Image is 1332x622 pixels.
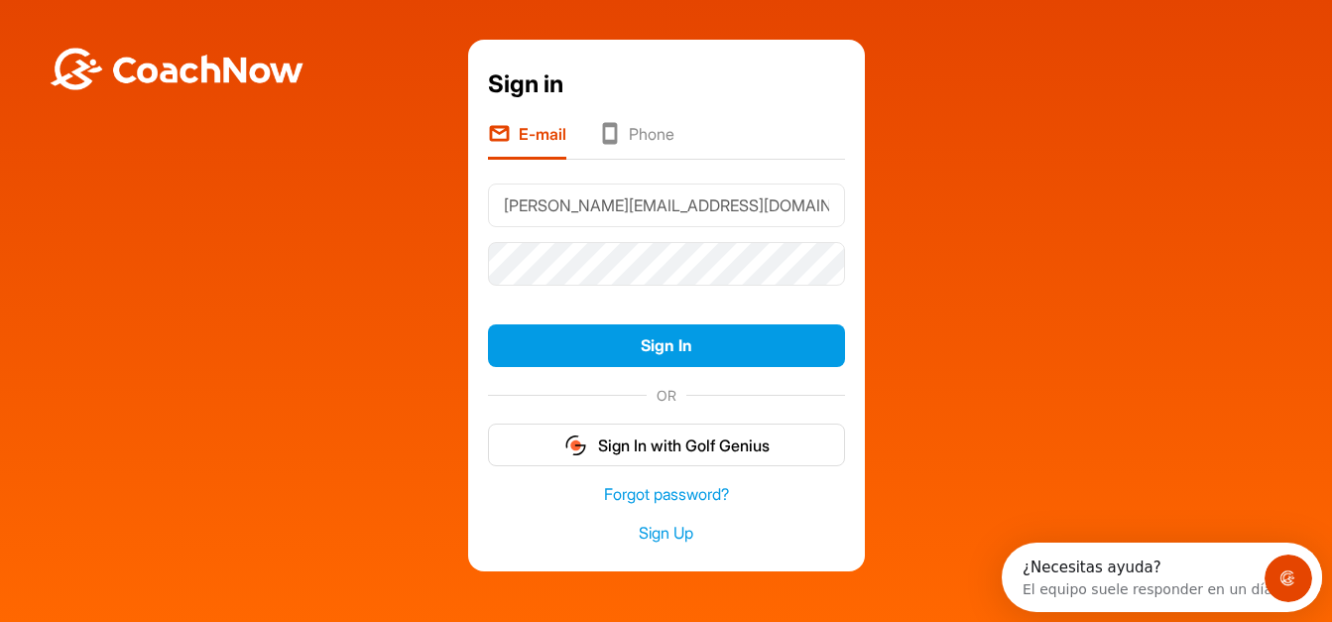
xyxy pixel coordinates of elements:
img: BwLJSsUCoWCh5upNqxVrqldRgqLPVwmV24tXu5FoVAoFEpwwqQ3VIfuoInZCoVCoTD4vwADAC3ZFMkVEQFDAAAAAElFTkSuQmCC [48,48,305,90]
li: E-mail [488,122,566,160]
span: OR [647,385,686,406]
div: ¿Necesitas ayuda? [21,17,275,33]
a: Sign Up [488,522,845,545]
button: Sign In [488,324,845,367]
li: Phone [598,122,674,160]
div: Sign in [488,66,845,102]
button: Sign In with Golf Genius [488,424,845,466]
div: Abrir Intercom Messenger [8,8,333,62]
input: E-mail [488,184,845,227]
div: El equipo suele responder en un día. [21,33,275,54]
img: gg_logo [563,434,588,457]
iframe: Intercom live chat discovery launcher [1002,543,1322,612]
a: Forgot password? [488,483,845,506]
iframe: Intercom live chat [1265,555,1312,602]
